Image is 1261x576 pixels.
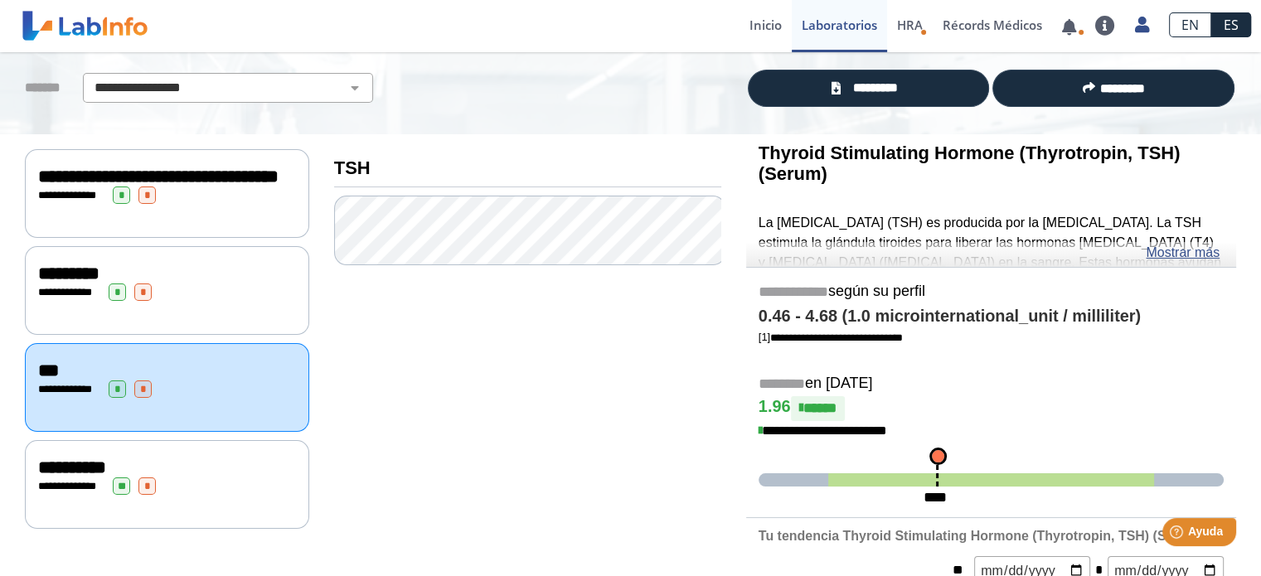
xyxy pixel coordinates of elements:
p: La [MEDICAL_DATA] (TSH) es producida por la [MEDICAL_DATA]. La TSH estimula la glándula tiroides ... [759,213,1224,351]
h4: 1.96 [759,396,1224,421]
a: ES [1211,12,1251,37]
h5: en [DATE] [759,375,1224,394]
a: EN [1169,12,1211,37]
a: Mostrar más [1146,243,1220,263]
b: Tu tendencia Thyroid Stimulating Hormone (Thyrotropin, TSH) (Serum) [759,529,1203,543]
b: Thyroid Stimulating Hormone (Thyrotropin, TSH) (Serum) [759,143,1181,184]
a: [1] [759,331,903,343]
h4: 0.46 - 4.68 (1.0 microinternational_unit / milliliter) [759,307,1224,327]
span: HRA [897,17,923,33]
h5: según su perfil [759,283,1224,302]
b: TSH [334,157,371,178]
iframe: Help widget launcher [1113,511,1243,558]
